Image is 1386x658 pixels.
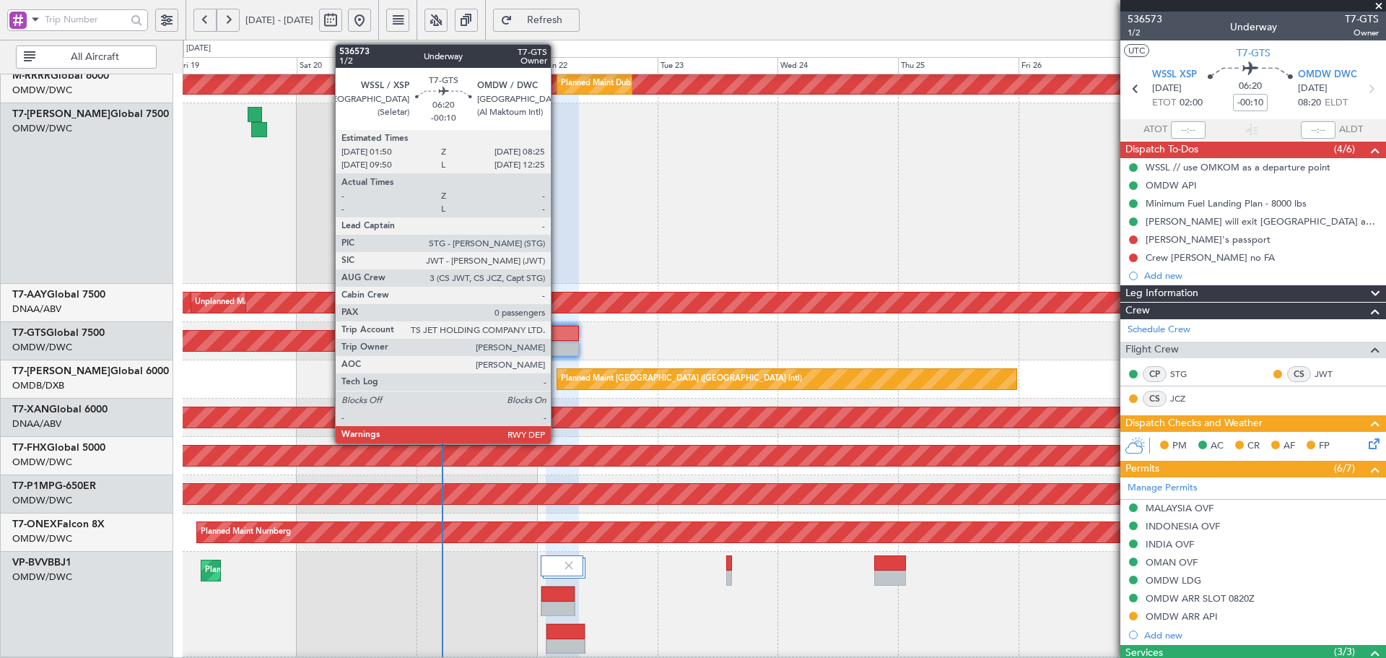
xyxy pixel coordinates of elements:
[1325,96,1348,111] span: ELDT
[12,366,169,376] a: T7-[PERSON_NAME]Global 6000
[1146,610,1218,623] div: OMDW ARR API
[898,57,1019,74] div: Thu 25
[45,9,126,30] input: Trip Number
[658,57,778,74] div: Tue 23
[12,519,57,529] span: T7-ONEX
[12,571,72,584] a: OMDW/DWC
[1125,285,1198,302] span: Leg Information
[1019,57,1139,74] div: Fri 26
[562,559,575,572] img: gray-close.svg
[1152,82,1182,96] span: [DATE]
[1146,215,1379,228] div: [PERSON_NAME] will exit [GEOGRAPHIC_DATA] as crew and enter [GEOGRAPHIC_DATA] as Pax.
[1239,79,1262,94] span: 06:20
[1180,96,1203,111] span: 02:00
[1319,439,1330,454] span: FP
[12,328,46,338] span: T7-GTS
[12,417,61,430] a: DNAA/ABV
[12,443,105,453] a: T7-FHXGlobal 5000
[1125,461,1159,477] span: Permits
[1171,121,1206,139] input: --:--
[297,57,417,74] div: Sat 20
[1146,556,1198,568] div: OMAN OVF
[12,290,47,300] span: T7-AAY
[1143,366,1167,382] div: CP
[1146,502,1213,514] div: MALAYSIA OVF
[195,292,409,313] div: Unplanned Maint [GEOGRAPHIC_DATA] (Al Maktoum Intl)
[1146,574,1201,586] div: OMDW LDG
[537,57,658,74] div: Mon 22
[38,52,152,62] span: All Aircraft
[561,368,802,390] div: Planned Maint [GEOGRAPHIC_DATA] ([GEOGRAPHIC_DATA] Intl)
[1172,439,1187,454] span: PM
[12,122,72,135] a: OMDW/DWC
[186,43,211,55] div: [DATE]
[1146,538,1194,550] div: INDIA OVF
[12,109,169,119] a: T7-[PERSON_NAME]Global 7500
[1128,12,1162,27] span: 536573
[1146,592,1255,605] div: OMDW ARR SLOT 0820Z
[515,15,575,25] span: Refresh
[777,57,898,74] div: Wed 24
[12,71,109,81] a: M-RRRRGlobal 6000
[16,46,157,69] button: All Aircraft
[1146,179,1197,191] div: OMDW API
[1143,123,1167,137] span: ATOT
[1247,439,1260,454] span: CR
[1237,46,1270,61] span: T7-GTS
[1144,629,1379,641] div: Add new
[12,379,64,392] a: OMDB/DXB
[176,57,297,74] div: Fri 19
[12,558,71,568] a: VP-BVVBBJ1
[12,328,105,338] a: T7-GTSGlobal 7500
[1315,368,1347,381] a: JWT
[1125,142,1198,158] span: Dispatch To-Dos
[12,71,51,81] span: M-RRRR
[12,404,49,415] span: T7-XAN
[1144,269,1379,282] div: Add new
[1211,439,1224,454] span: AC
[1152,96,1176,111] span: ETOT
[12,84,72,97] a: OMDW/DWC
[1287,366,1311,382] div: CS
[1298,82,1328,96] span: [DATE]
[12,109,110,119] span: T7-[PERSON_NAME]
[1128,323,1190,337] a: Schedule Crew
[1128,481,1198,495] a: Manage Permits
[1146,197,1307,209] div: Minimum Fuel Landing Plan - 8000 lbs
[1128,27,1162,39] span: 1/2
[12,494,72,507] a: OMDW/DWC
[1170,392,1203,405] a: JCZ
[12,558,48,568] span: VP-BVV
[561,73,703,95] div: Planned Maint Dubai (Al Maktoum Intl)
[12,303,61,316] a: DNAA/ABV
[1170,368,1203,381] a: STG
[245,14,313,27] span: [DATE] - [DATE]
[205,560,347,581] div: Planned Maint Dubai (Al Maktoum Intl)
[417,57,537,74] div: Sun 21
[1345,27,1379,39] span: Owner
[12,456,72,469] a: OMDW/DWC
[1125,342,1179,358] span: Flight Crew
[12,341,72,354] a: OMDW/DWC
[1298,96,1321,111] span: 08:20
[12,481,55,491] span: T7-P1MP
[1146,251,1275,264] div: Crew [PERSON_NAME] no FA
[1146,161,1330,173] div: WSSL // use OMKOM as a departure point
[1298,68,1357,82] span: OMDW DWC
[493,9,580,32] button: Refresh
[1143,391,1167,407] div: CS
[1230,20,1277,35] div: Underway
[12,532,72,545] a: OMDW/DWC
[1152,68,1197,82] span: WSSL XSP
[12,443,47,453] span: T7-FHX
[12,366,110,376] span: T7-[PERSON_NAME]
[1125,303,1150,319] span: Crew
[1146,233,1270,246] div: [PERSON_NAME]'s passport
[1124,44,1149,57] button: UTC
[12,290,105,300] a: T7-AAYGlobal 7500
[1146,520,1220,532] div: INDONESIA OVF
[1339,123,1363,137] span: ALDT
[12,519,105,529] a: T7-ONEXFalcon 8X
[1334,142,1355,157] span: (4/6)
[1345,12,1379,27] span: T7-GTS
